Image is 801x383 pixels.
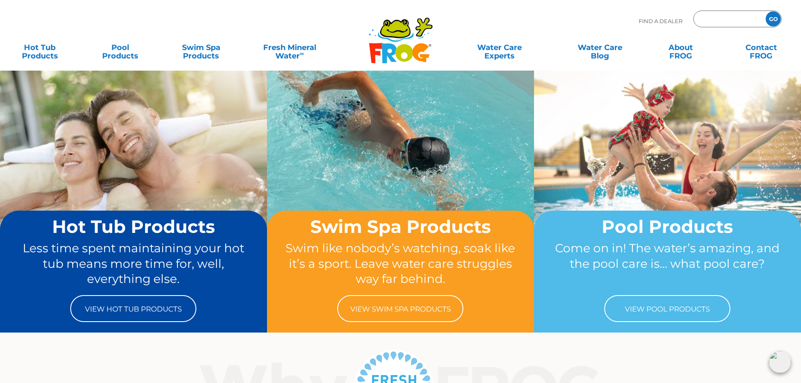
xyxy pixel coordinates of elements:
h2: Swim Spa Products [283,217,518,236]
a: ContactFROG [730,39,793,56]
input: Zip Code Form [700,13,757,25]
img: home-banner-pool-short [534,70,801,269]
sup: ∞ [300,50,304,57]
a: View Pool Products [604,295,730,322]
h2: Hot Tub Products [16,217,251,236]
p: Swim like nobody’s watching, soak like it’s a sport. Leave water care struggles way far behind. [283,240,518,287]
a: Water CareBlog [568,39,631,56]
a: Water CareExperts [449,39,550,56]
a: Fresh MineralWater∞ [250,39,329,56]
h2: Pool Products [550,217,785,236]
p: Find A Dealer [639,11,682,32]
a: PoolProducts [89,39,152,56]
a: View Hot Tub Products [70,295,196,322]
input: GO [766,11,781,26]
p: Less time spent maintaining your hot tub means more time for, well, everything else. [16,240,251,287]
a: Hot TubProducts [8,39,71,56]
a: AboutFROG [649,39,712,56]
a: View Swim Spa Products [337,295,463,322]
img: home-banner-swim-spa-short [267,70,534,269]
img: openIcon [769,351,791,373]
p: Come on in! The water’s amazing, and the pool care is… what pool care? [550,240,785,287]
a: Swim SpaProducts [170,39,233,56]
